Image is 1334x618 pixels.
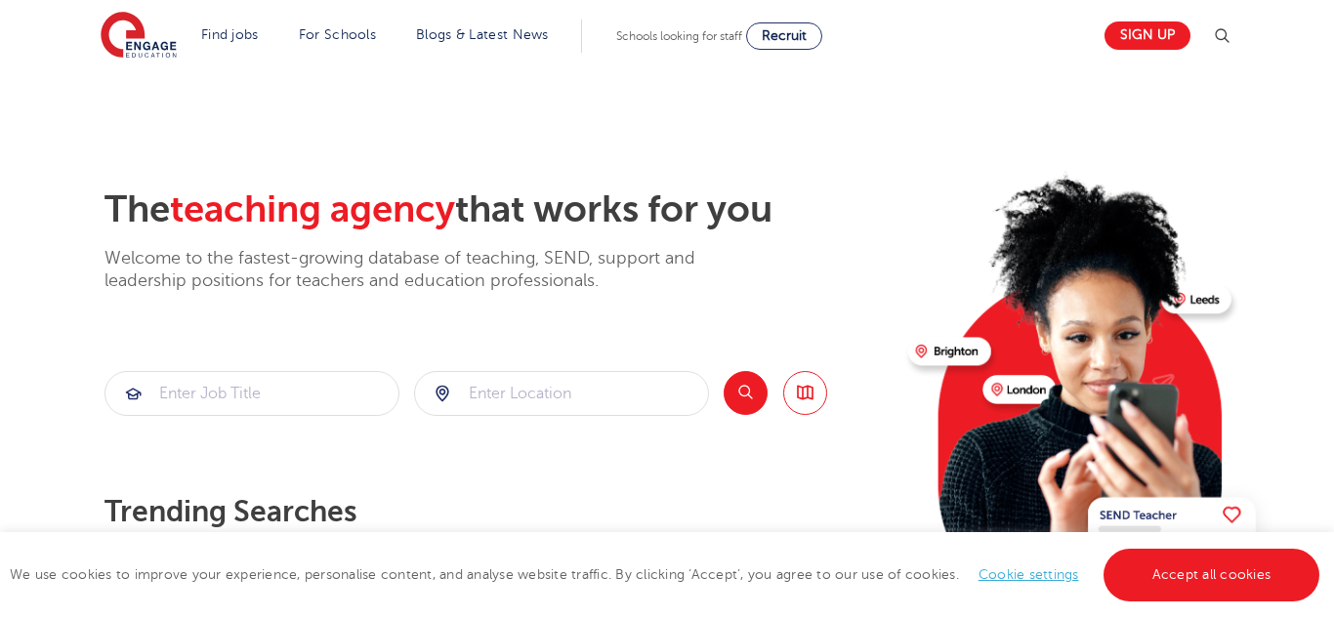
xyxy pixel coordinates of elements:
[104,247,749,293] p: Welcome to the fastest-growing database of teaching, SEND, support and leadership positions for t...
[415,372,708,415] input: Submit
[414,371,709,416] div: Submit
[616,29,742,43] span: Schools looking for staff
[105,372,398,415] input: Submit
[724,371,768,415] button: Search
[1105,21,1190,50] a: Sign up
[416,27,549,42] a: Blogs & Latest News
[104,494,893,529] p: Trending searches
[104,371,399,416] div: Submit
[10,567,1324,582] span: We use cookies to improve your experience, personalise content, and analyse website traffic. By c...
[104,187,893,232] h2: The that works for you
[1104,549,1320,601] a: Accept all cookies
[299,27,376,42] a: For Schools
[201,27,259,42] a: Find jobs
[762,28,807,43] span: Recruit
[746,22,822,50] a: Recruit
[979,567,1079,582] a: Cookie settings
[170,188,455,230] span: teaching agency
[101,12,177,61] img: Engage Education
